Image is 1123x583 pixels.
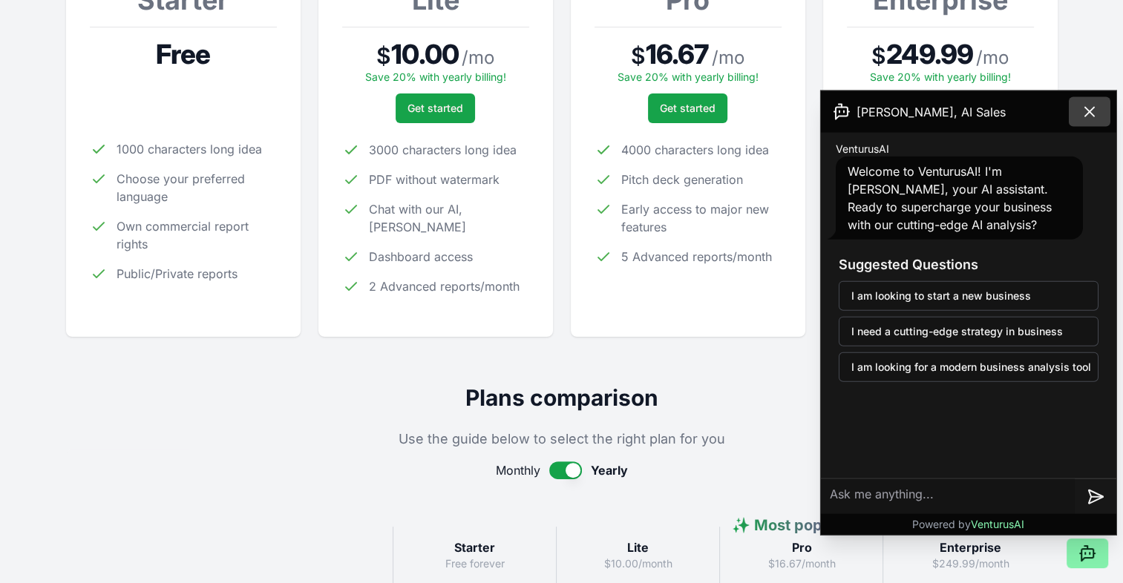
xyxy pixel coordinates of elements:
span: Chat with our AI, [PERSON_NAME] [369,200,529,236]
p: Free forever [405,556,544,571]
h3: Starter [405,538,544,556]
span: / mo [462,46,494,70]
span: / mo [712,46,744,70]
span: Free [156,39,210,69]
p: $249.99/month [895,556,1045,571]
p: Powered by [912,517,1024,532]
h3: Lite [569,538,707,556]
span: 249.99 [886,39,973,69]
span: Save 20% with yearly billing! [870,70,1011,83]
span: Pitch deck generation [621,171,743,188]
span: 1000 characters long idea [117,140,262,158]
p: Use the guide below to select the right plan for you [66,429,1058,449]
span: VenturusAI [836,142,889,157]
span: 2 Advanced reports/month [369,277,520,295]
span: Dashboard access [369,248,473,266]
span: Yearly [591,461,628,479]
span: ✨ Most popular ✨ [731,516,871,534]
button: I am looking for a modern business analysis tool [839,352,1099,382]
span: Early access to major new features [621,200,782,236]
span: PDF without watermark [369,171,500,188]
span: 16.67 [646,39,710,69]
span: 3000 characters long idea [369,141,517,159]
span: Monthly [496,461,540,479]
span: 10.00 [391,39,459,69]
h3: Enterprise [895,538,1045,556]
span: Save 20% with yearly billing! [618,70,759,83]
button: I need a cutting-edge strategy in business [839,317,1099,346]
span: $ [871,42,886,69]
span: Own commercial report rights [117,217,277,253]
span: Get started [660,101,716,116]
p: $16.67/month [732,556,871,571]
h3: Suggested Questions [839,254,1099,275]
span: $ [631,42,646,69]
span: 4000 characters long idea [621,141,769,159]
span: / mo [976,46,1009,70]
span: Save 20% with yearly billing! [365,70,506,83]
span: Choose your preferred language [117,170,277,205]
h2: Plans comparison [66,384,1058,411]
span: Get started [407,101,463,116]
button: I am looking to start a new business [839,281,1099,311]
span: [PERSON_NAME], AI Sales [857,103,1006,121]
button: Get started [396,93,475,123]
p: $10.00/month [569,556,707,571]
span: $ [376,42,391,69]
span: 5 Advanced reports/month [621,248,772,266]
button: Get started [648,93,727,123]
h3: Pro [732,538,871,556]
span: Welcome to VenturusAI! I'm [PERSON_NAME], your AI assistant. Ready to supercharge your business w... [848,164,1052,232]
span: VenturusAI [971,518,1024,530]
span: Public/Private reports [117,265,238,283]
